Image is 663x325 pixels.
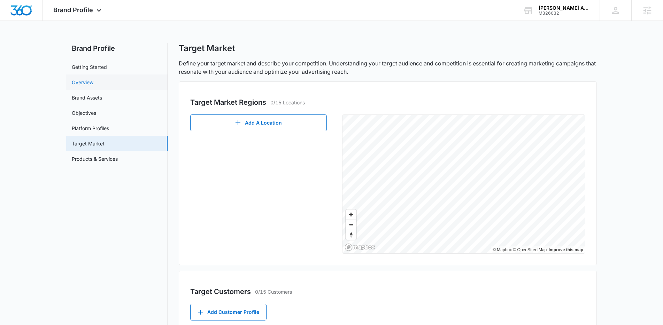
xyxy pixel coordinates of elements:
[342,115,585,253] canvas: Map
[346,220,356,230] button: Zoom out
[346,230,356,240] button: Reset bearing to north
[346,209,356,220] button: Zoom in
[179,43,235,54] h1: Target Market
[72,109,96,117] a: Objectives
[72,140,105,147] a: Target Market
[493,247,512,252] a: Mapbox
[179,59,597,76] p: Define your target market and describe your competition. Understanding your target audience and c...
[190,286,251,297] h3: Target Customers
[539,11,589,16] div: account id
[190,114,327,131] button: Add A Location
[53,6,93,14] span: Brand Profile
[190,304,267,320] button: Add Customer Profile
[66,43,168,54] h2: Brand Profile
[549,247,583,252] a: Improve this map
[270,99,305,106] p: 0/15 Locations
[72,125,109,132] a: Platform Profiles
[255,288,292,295] p: 0/15 Customers
[72,63,107,71] a: Getting Started
[539,5,589,11] div: account name
[513,247,547,252] a: OpenStreetMap
[345,243,375,251] a: Mapbox homepage
[72,94,102,101] a: Brand Assets
[190,97,266,108] h3: Target Market Regions
[72,79,93,86] a: Overview
[72,155,118,162] a: Products & Services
